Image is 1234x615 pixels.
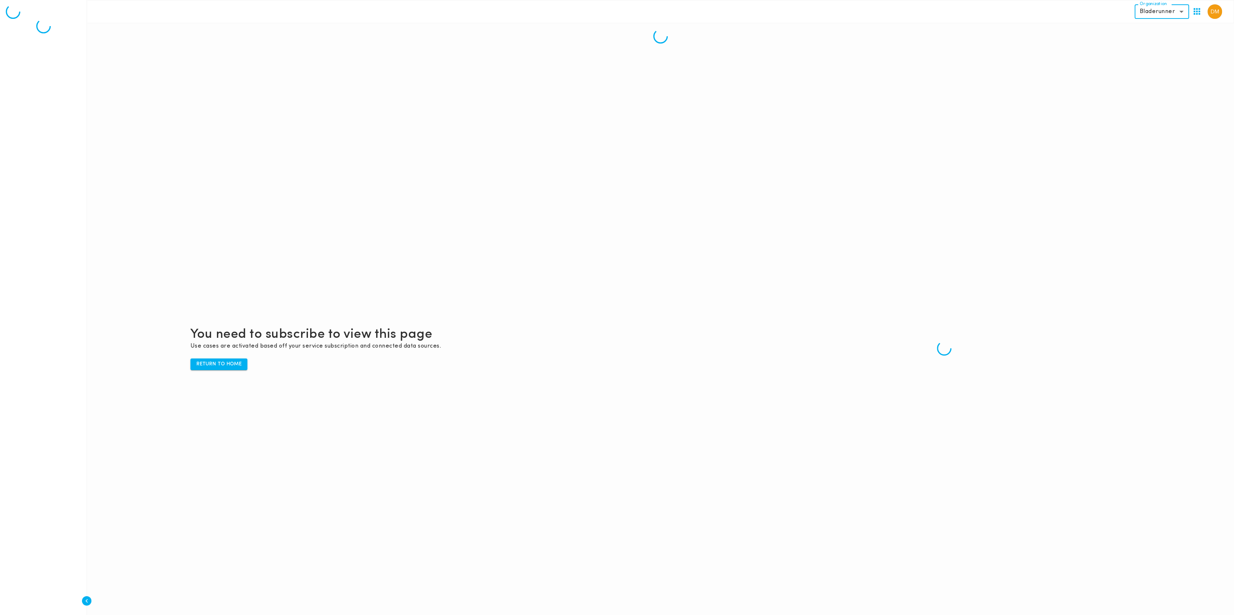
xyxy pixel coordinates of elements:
p: Use cases are activated based off your service subscription and connected data sources. [190,343,658,350]
h1: You need to subscribe to view this page [190,327,658,343]
img: David Medallo [1208,4,1222,19]
div: Bladerunner [1135,4,1189,19]
button: User [1205,1,1225,22]
a: Return to Home [190,358,247,370]
label: Organization [1140,1,1167,7]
